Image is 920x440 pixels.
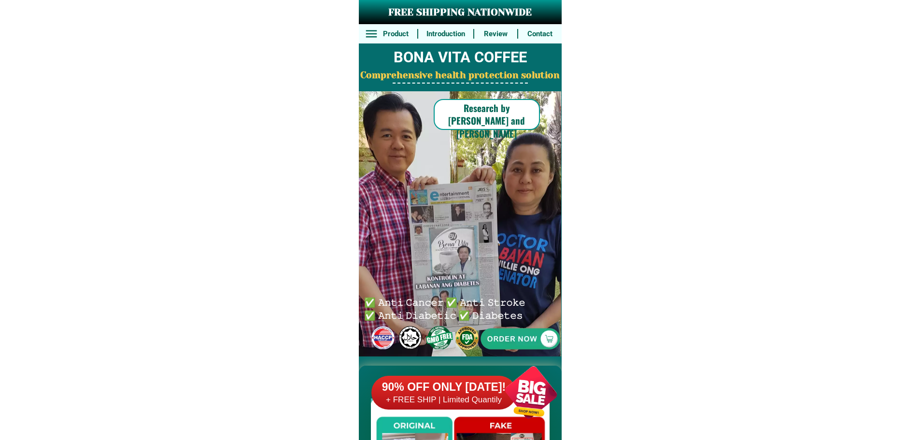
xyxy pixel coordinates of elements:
h6: Introduction [423,28,468,40]
h2: BONA VITA COFFEE [359,46,562,69]
h6: Product [379,28,412,40]
h6: Research by [PERSON_NAME] and [PERSON_NAME] [434,101,540,140]
h6: + FREE SHIP | Limited Quantily [371,395,516,405]
h6: ✅ 𝙰𝚗𝚝𝚒 𝙲𝚊𝚗𝚌𝚎𝚛 ✅ 𝙰𝚗𝚝𝚒 𝚂𝚝𝚛𝚘𝚔𝚎 ✅ 𝙰𝚗𝚝𝚒 𝙳𝚒𝚊𝚋𝚎𝚝𝚒𝚌 ✅ 𝙳𝚒𝚊𝚋𝚎𝚝𝚎𝚜 [364,295,529,321]
h6: Review [480,28,512,40]
h3: FREE SHIPPING NATIONWIDE [359,5,562,20]
h6: 90% OFF ONLY [DATE]! [371,380,516,395]
h2: Comprehensive health protection solution [359,69,562,83]
h2: FAKE VS ORIGINAL [359,373,562,399]
h6: Contact [524,28,556,40]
